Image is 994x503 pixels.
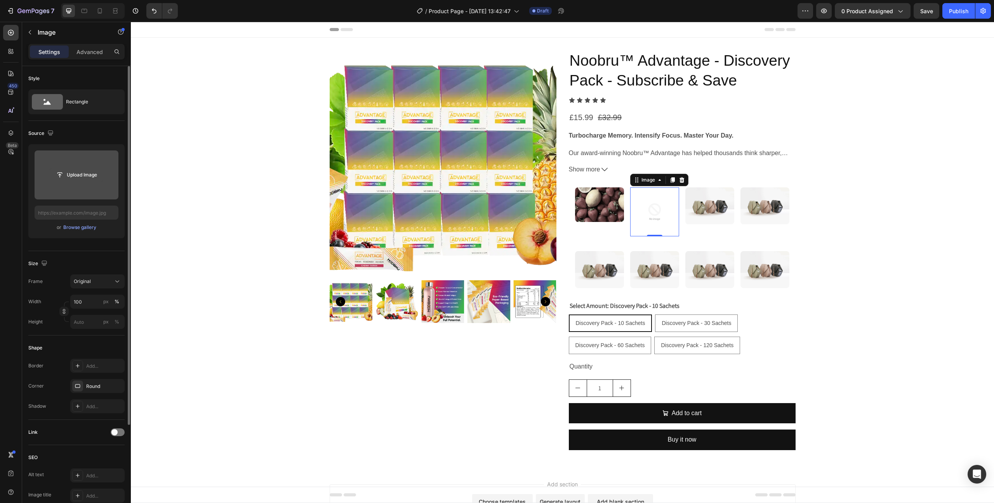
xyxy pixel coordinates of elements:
div: Add... [86,403,123,410]
h2: Noobru™ Advantage - Discovery Pack - Subscribe & Save [438,28,665,69]
div: px [103,298,109,305]
button: 0 product assigned [835,3,911,19]
button: % [101,317,111,327]
img: no-image-2048-5e88c1b20e087fb7bbe9a3771824e743c244f437e4f8ba93bbf7b11b53f7824c_large.gif [499,166,548,215]
img: image_demo.jpg [554,166,603,203]
button: Publish [942,3,975,19]
button: Carousel Next Arrow [410,275,419,285]
button: Upload Image [49,168,104,182]
div: Rectangle [66,93,113,111]
div: Open Intercom Messenger [968,465,986,484]
button: decrement [438,358,456,375]
div: % [115,318,119,325]
button: Save [914,3,939,19]
div: Undo/Redo [146,3,178,19]
div: Border [28,362,43,369]
input: https://example.com/image.jpg [35,206,118,220]
div: SEO [28,454,38,461]
div: Add to cart [541,386,571,397]
div: Publish [949,7,968,15]
iframe: Design area [131,22,994,503]
div: Image [509,155,526,162]
p: 7 [51,6,54,16]
img: gempages_568252722143298469-6d58f36f-5c80-4f1f-82c0-b333cd13d2a8.webp [444,166,493,200]
div: Corner [28,382,44,389]
img: image_demo.jpg [444,229,493,266]
div: Beta [6,142,19,148]
div: Shape [28,344,42,351]
label: Width [28,298,41,305]
div: Size [28,258,49,269]
div: 450 [7,83,19,89]
p: Advanced [76,48,103,56]
div: £15.99 [438,88,463,103]
div: px [103,318,109,325]
img: image_demo.jpg [610,229,659,266]
span: or [57,223,61,232]
input: px% [70,295,125,309]
button: Buy it now [438,408,665,428]
div: Buy it now [537,412,566,424]
div: % [115,298,119,305]
button: Browse gallery [63,224,97,231]
div: Image title [28,491,51,498]
span: Original [74,278,91,285]
legend: Select Amount: Discovery Pack - 10 Sachets [438,279,549,290]
b: Turbocharge Memory. Intensify Focus. Master Your Day. [438,110,603,117]
button: Original [70,274,125,288]
span: Show more [438,142,469,154]
label: Frame [28,278,43,285]
span: Product Page - [DATE] 13:42:47 [429,7,511,15]
div: Add... [86,493,123,500]
button: Carousel Back Arrow [205,275,214,285]
button: px [112,297,122,306]
img: image_demo.jpg [554,229,603,266]
div: Alt text [28,471,44,478]
span: Add section [413,458,450,466]
img: image_demo.jpg [499,229,548,266]
span: Draft [537,7,549,14]
span: Save [920,8,933,14]
input: px% [70,315,125,329]
p: Settings [38,48,60,56]
div: Shadow [28,403,46,410]
span: Our award-winning Noobru™ Advantage has helped thousands think sharper, work smarter, and stay in... [438,128,662,152]
label: Height [28,318,43,325]
input: quantity [456,358,482,375]
div: Round [86,383,123,390]
div: £32.99 [466,88,492,103]
img: image_demo.jpg [610,166,659,203]
button: px [112,317,122,327]
span: Discovery Pack - 120 Sachets [530,320,603,327]
div: Add... [86,363,123,370]
div: Style [28,75,40,82]
span: Discovery Pack - 10 Sachets [445,298,514,304]
button: increment [482,358,500,375]
div: Link [28,429,38,436]
div: Source [28,128,55,139]
div: Quantity [438,339,665,351]
span: Discovery Pack - 60 Sachets [445,320,514,327]
span: Discovery Pack - 30 Sachets [531,298,600,304]
div: Browse gallery [63,224,96,231]
button: 7 [3,3,58,19]
button: Add to cart [438,381,665,402]
button: % [101,297,111,306]
span: / [425,7,427,15]
span: 0 product assigned [841,7,893,15]
p: Image [38,28,104,37]
div: Add... [86,472,123,479]
button: Show more [438,142,665,154]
